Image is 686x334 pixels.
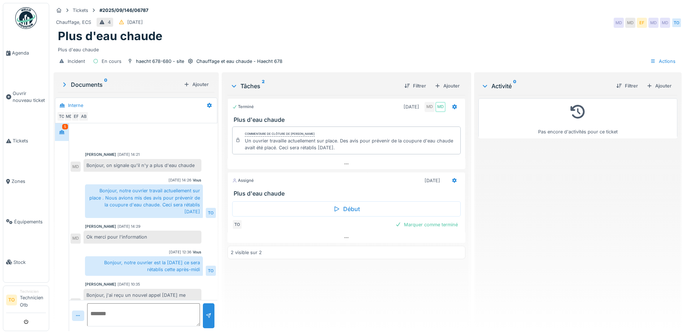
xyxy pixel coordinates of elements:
[648,18,659,28] div: MD
[232,104,254,110] div: Terminé
[97,7,151,14] strong: #2025/09/146/06787
[20,289,46,311] li: Technicien Otb
[136,58,184,65] div: haecht 678-680 - site
[118,152,140,157] div: [DATE] 14:21
[193,177,201,183] div: Vous
[13,259,46,266] span: Stock
[85,224,116,229] div: [PERSON_NAME]
[230,82,399,90] div: Tâches
[71,234,81,244] div: MD
[58,29,162,43] h1: Plus d'eau chaude
[425,102,435,112] div: MD
[84,159,201,172] div: Bonjour, on signale qu'il n'y a plus d'eau chaude
[245,132,315,137] div: Commentaire de clôture de [PERSON_NAME]
[169,177,191,183] div: [DATE] 14:26
[108,19,111,26] div: 4
[57,111,67,121] div: TO
[13,137,46,144] span: Tickets
[85,184,203,218] div: Bonjour, notre ouvrier travail actuellement sur place . Nous avions mis des avis pour prévenir de...
[483,102,673,135] div: Pas encore d'activités pour ce ticket
[3,73,49,121] a: Ouvrir nouveau ticket
[3,161,49,202] a: Zones
[102,58,122,65] div: En cours
[625,18,635,28] div: MD
[392,220,461,230] div: Marquer comme terminé
[637,18,647,28] div: EF
[206,208,216,218] div: TO
[262,82,265,90] sup: 2
[58,43,677,53] div: Plus d'eau chaude
[613,81,641,91] div: Filtrer
[73,7,88,14] div: Tickets
[432,81,463,91] div: Ajouter
[118,224,140,229] div: [DATE] 14:29
[193,249,201,255] div: Vous
[12,50,46,56] span: Agenda
[6,289,46,313] a: TO TechnicienTechnicien Otb
[231,249,262,256] div: 2 visible sur 2
[13,90,46,104] span: Ouvrir nouveau ticket
[232,177,254,184] div: Assigné
[232,201,461,217] div: Début
[71,111,81,121] div: EF
[84,289,201,308] div: Bonjour, j'ai reçu un nouvel appel [DATE] me signalant qu'il n'y a plus d'eau chaude
[169,249,191,255] div: [DATE] 12:36
[56,19,91,26] div: Chauffage, ECS
[15,7,37,29] img: Badge_color-CXgf-gQk.svg
[404,103,419,110] div: [DATE]
[660,18,670,28] div: MD
[68,102,83,109] div: Interne
[232,219,242,230] div: TO
[14,218,46,225] span: Équipements
[3,33,49,73] a: Agenda
[85,152,116,157] div: [PERSON_NAME]
[20,289,46,294] div: Technicien
[3,201,49,242] a: Équipements
[61,80,181,89] div: Documents
[71,162,81,172] div: MD
[647,56,679,67] div: Actions
[245,137,457,151] div: Un ouvrier travaille actuellement sur place. Des avis pour prévenir de la coupure d'eau chaude av...
[6,295,17,305] li: TO
[234,190,462,197] h3: Plus d'eau chaude
[85,256,203,276] div: Bonjour, notre ouvrier est la [DATE] ce sera rétablis cette après-midi
[435,102,446,112] div: MD
[513,82,516,90] sup: 0
[672,18,682,28] div: TO
[401,81,429,91] div: Filtrer
[12,178,46,185] span: Zones
[644,81,674,91] div: Ajouter
[71,298,81,308] div: MD
[181,80,212,89] div: Ajouter
[196,58,282,65] div: Chauffage et eau chaude - Haecht 678
[234,116,462,123] h3: Plus d'eau chaude
[3,242,49,282] a: Stock
[104,80,107,89] sup: 0
[64,111,74,121] div: MD
[425,177,440,184] div: [DATE]
[78,111,89,121] div: AB
[127,19,143,26] div: [DATE]
[84,231,201,243] div: Ok merci pour l'information
[62,124,68,129] div: 5
[85,282,116,287] div: [PERSON_NAME]
[3,121,49,161] a: Tickets
[614,18,624,28] div: MD
[481,82,610,90] div: Activité
[68,58,85,65] div: Incident
[206,266,216,276] div: TO
[118,282,140,287] div: [DATE] 10:35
